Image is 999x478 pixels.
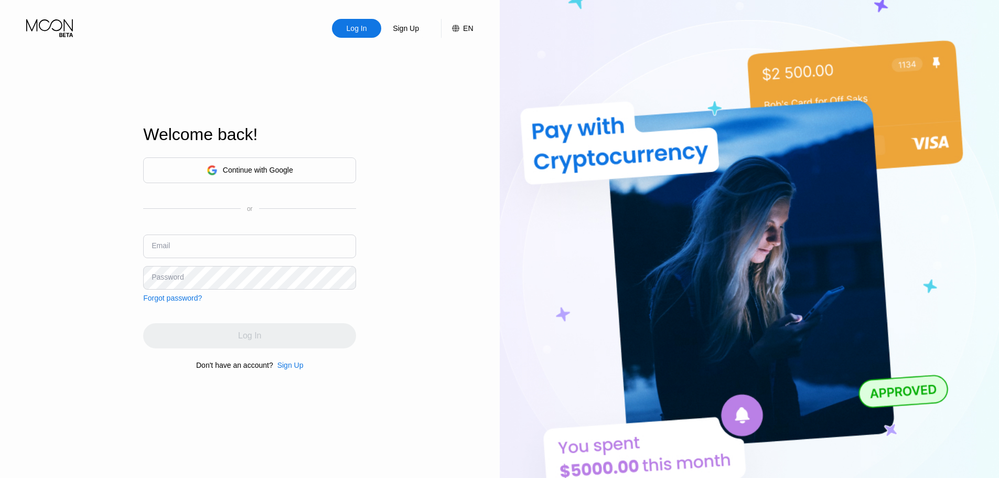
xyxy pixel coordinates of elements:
[392,23,420,34] div: Sign Up
[346,23,368,34] div: Log In
[277,361,304,369] div: Sign Up
[152,241,170,250] div: Email
[332,19,381,38] div: Log In
[463,24,473,33] div: EN
[273,361,304,369] div: Sign Up
[247,205,253,213] div: or
[381,19,431,38] div: Sign Up
[143,294,202,302] div: Forgot password?
[223,166,293,174] div: Continue with Google
[441,19,473,38] div: EN
[152,273,184,281] div: Password
[143,157,356,183] div: Continue with Google
[196,361,273,369] div: Don't have an account?
[143,125,356,144] div: Welcome back!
